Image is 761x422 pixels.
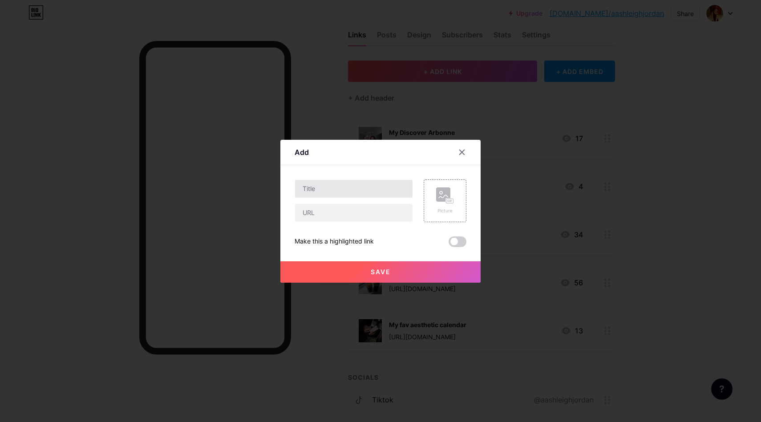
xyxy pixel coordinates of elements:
[295,180,413,198] input: Title
[436,207,454,214] div: Picture
[295,236,374,247] div: Make this a highlighted link
[371,268,391,276] span: Save
[295,147,309,158] div: Add
[295,204,413,222] input: URL
[280,261,481,283] button: Save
